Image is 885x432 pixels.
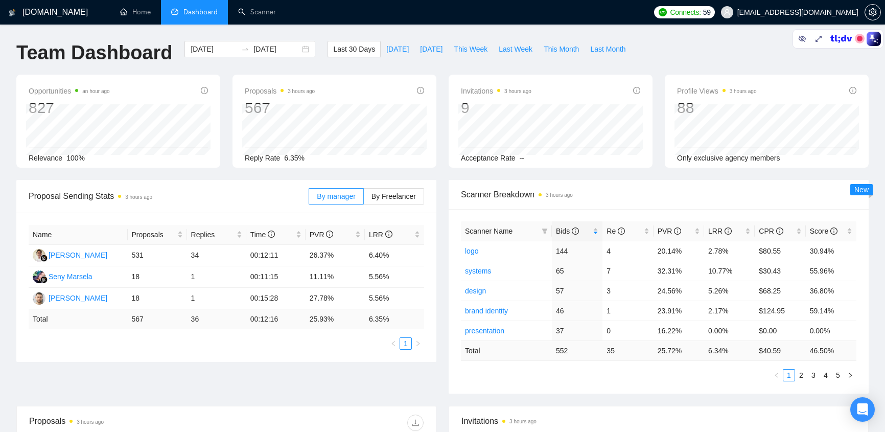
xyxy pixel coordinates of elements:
[317,192,355,200] span: By manager
[191,43,237,55] input: Start date
[415,340,421,347] span: right
[658,227,682,235] span: PVR
[49,292,107,304] div: [PERSON_NAME]
[704,340,755,360] td: 6.34 %
[552,340,602,360] td: 552
[412,337,424,350] li: Next Page
[187,245,246,266] td: 34
[849,87,856,94] span: info-circle
[552,281,602,301] td: 57
[771,369,783,381] li: Previous Page
[590,43,625,55] span: Last Month
[633,87,640,94] span: info-circle
[654,321,704,340] td: 16.22%
[448,41,493,57] button: This Week
[386,43,409,55] span: [DATE]
[187,288,246,309] td: 1
[544,43,579,55] span: This Month
[538,41,585,57] button: This Month
[250,231,275,239] span: Time
[40,276,48,283] img: gigradar-bm.png
[865,4,881,20] button: setting
[49,271,92,282] div: Seny Marsela
[461,154,516,162] span: Acceptance Rate
[66,154,85,162] span: 100%
[654,340,704,360] td: 25.72 %
[420,43,442,55] span: [DATE]
[241,45,249,53] span: swap-right
[504,88,531,94] time: 3 hours ago
[865,8,880,16] span: setting
[808,370,819,381] a: 3
[807,369,820,381] li: 3
[369,231,392,239] span: LRR
[365,245,424,266] td: 6.40%
[33,272,92,280] a: SMSeny Marsela
[128,266,187,288] td: 18
[844,369,856,381] li: Next Page
[246,266,306,288] td: 00:11:15
[854,186,869,194] span: New
[306,309,365,329] td: 25.93 %
[187,266,246,288] td: 1
[465,287,486,295] a: design
[771,369,783,381] button: left
[850,397,875,422] div: Open Intercom Messenger
[618,228,625,235] span: info-circle
[607,227,625,235] span: Re
[77,419,104,425] time: 3 hours ago
[796,370,807,381] a: 2
[499,43,532,55] span: Last Week
[29,225,128,245] th: Name
[844,369,856,381] button: right
[288,88,315,94] time: 3 hours ago
[120,8,151,16] a: homeHome
[400,337,412,350] li: 1
[572,228,579,235] span: info-circle
[183,8,218,16] span: Dashboard
[191,229,235,240] span: Replies
[128,225,187,245] th: Proposals
[552,261,602,281] td: 65
[585,41,631,57] button: Last Month
[246,288,306,309] td: 00:15:28
[128,309,187,329] td: 567
[461,188,856,201] span: Scanner Breakdown
[306,245,365,266] td: 26.37%
[806,340,856,360] td: 46.50 %
[759,227,783,235] span: CPR
[33,249,45,262] img: AY
[365,266,424,288] td: 5.56%
[187,309,246,329] td: 36
[774,372,780,378] span: left
[407,415,424,431] button: download
[465,267,491,275] a: systems
[461,98,531,118] div: 9
[238,8,276,16] a: searchScanner
[306,288,365,309] td: 27.78%
[125,194,152,200] time: 3 hours ago
[602,281,653,301] td: 3
[820,370,831,381] a: 4
[245,154,280,162] span: Reply Rate
[371,192,416,200] span: By Freelancer
[381,41,414,57] button: [DATE]
[755,261,805,281] td: $30.43
[602,340,653,360] td: 35
[16,41,172,65] h1: Team Dashboard
[704,301,755,321] td: 2.17%
[29,98,110,118] div: 827
[602,241,653,261] td: 4
[602,321,653,340] td: 0
[29,415,226,431] div: Proposals
[830,228,837,235] span: info-circle
[552,301,602,321] td: 46
[552,321,602,340] td: 37
[461,85,531,97] span: Invitations
[284,154,305,162] span: 6.35%
[708,227,732,235] span: LRR
[29,309,128,329] td: Total
[414,41,448,57] button: [DATE]
[724,9,731,16] span: user
[493,41,538,57] button: Last Week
